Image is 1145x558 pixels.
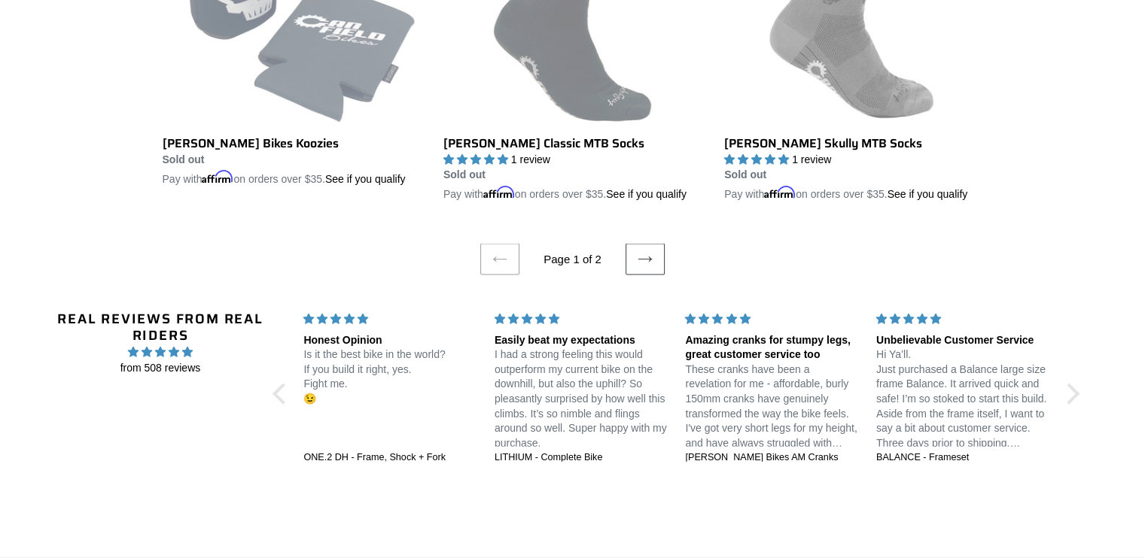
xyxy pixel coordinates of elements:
[685,362,858,451] p: These cranks have been a revelation for me - affordable, burly 150mm cranks have genuinely transf...
[57,360,263,376] span: from 508 reviews
[303,311,477,327] div: 5 stars
[57,311,263,344] h2: Real Reviews from Real Riders
[523,251,623,268] li: Page 1 of 2
[303,333,477,348] div: Honest Opinion
[303,347,477,406] p: Is it the best bike in the world? If you build it right, yes. Fight me. 😉
[876,451,1049,465] a: BALANCE - Frameset
[876,311,1049,327] div: 5 stars
[685,311,858,327] div: 5 stars
[876,347,1049,450] p: Hi Ya’ll. Just purchased a Balance large size frame Balance. It arrived quick and safe! I’m so st...
[495,347,668,450] p: I had a strong feeling this would outperform my current bike on the downhill, but also the uphill...
[303,451,477,465] a: ONE.2 DH - Frame, Shock + Fork
[495,333,668,348] div: Easily beat my expectations
[495,451,668,465] a: LITHIUM - Complete Bike
[685,333,858,362] div: Amazing cranks for stumpy legs, great customer service too
[876,333,1049,348] div: Unbelievable Customer Service
[57,344,263,360] span: 4.96 stars
[685,451,858,465] a: [PERSON_NAME] Bikes AM Cranks
[495,311,668,327] div: 5 stars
